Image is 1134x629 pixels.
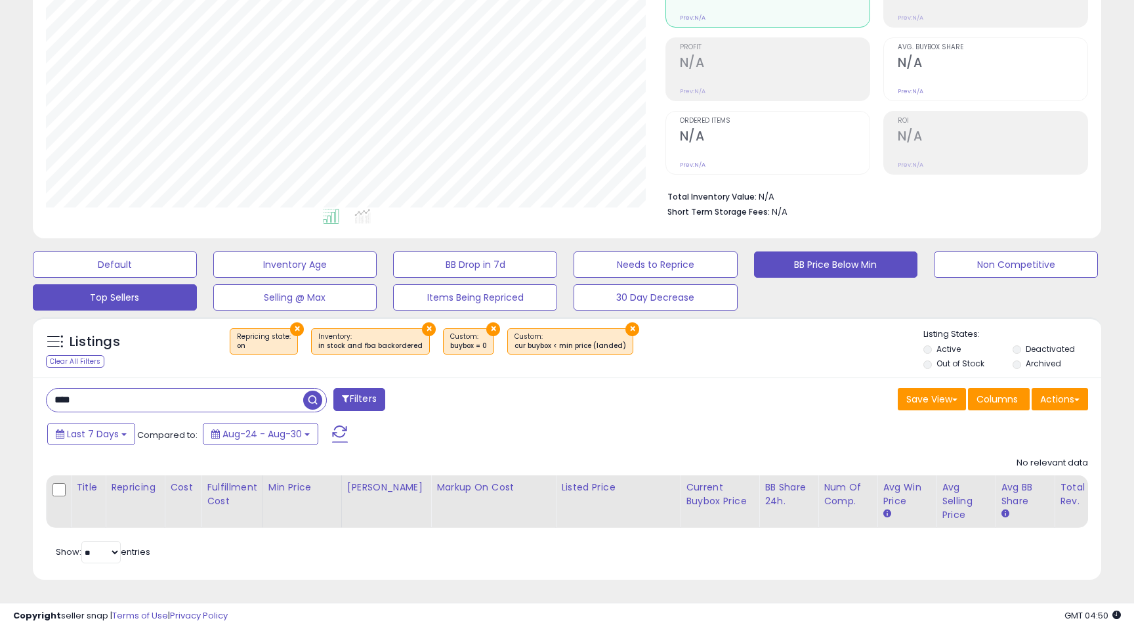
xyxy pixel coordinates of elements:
small: Prev: N/A [680,14,705,22]
button: Inventory Age [213,251,377,278]
button: Needs to Reprice [574,251,738,278]
strong: Copyright [13,609,61,622]
button: Columns [968,388,1030,410]
h2: N/A [680,129,870,146]
button: Filters [333,388,385,411]
div: buybox = 0 [450,341,487,351]
span: N/A [772,206,787,218]
span: Compared to: [137,429,198,441]
small: Avg BB Share. [1001,508,1009,520]
b: Total Inventory Value: [667,191,757,202]
span: Custom: [450,332,487,351]
button: Selling @ Max [213,284,377,311]
button: Default [33,251,197,278]
div: Avg BB Share [1001,481,1049,508]
div: Avg Win Price [883,481,931,508]
span: Last 7 Days [67,427,119,441]
span: Avg. Buybox Share [898,44,1087,51]
small: Prev: N/A [680,161,705,169]
small: Prev: N/A [898,87,923,95]
button: Aug-24 - Aug-30 [203,423,318,445]
small: Prev: N/A [898,14,923,22]
button: BB Price Below Min [754,251,918,278]
div: Listed Price [561,481,675,494]
button: Items Being Repriced [393,284,557,311]
b: Short Term Storage Fees: [667,206,770,217]
button: Save View [898,388,966,410]
button: × [422,322,436,336]
div: in stock and fba backordered [318,341,423,351]
h2: N/A [680,55,870,73]
span: Custom: [514,332,626,351]
button: × [486,322,500,336]
h2: N/A [898,55,1087,73]
a: Terms of Use [112,609,168,622]
div: cur buybox < min price (landed) [514,341,626,351]
label: Deactivated [1026,343,1075,355]
span: Inventory : [318,332,423,351]
span: 2025-09-7 04:50 GMT [1064,609,1121,622]
th: The percentage added to the cost of goods (COGS) that forms the calculator for Min & Max prices. [431,475,556,528]
button: BB Drop in 7d [393,251,557,278]
div: No relevant data [1017,457,1088,469]
div: Clear All Filters [46,355,104,368]
button: Non Competitive [934,251,1098,278]
label: Active [936,343,961,355]
button: × [625,322,639,336]
div: Current Buybox Price [686,481,753,508]
button: × [290,322,304,336]
div: BB Share 24h. [765,481,812,508]
span: Profit [680,44,870,51]
div: Avg Selling Price [942,481,990,522]
label: Archived [1026,358,1061,369]
div: Markup on Cost [436,481,550,494]
button: Last 7 Days [47,423,135,445]
span: Repricing state : [237,332,291,351]
span: Show: entries [56,546,150,558]
div: Repricing [111,481,159,494]
p: Listing States: [923,328,1101,341]
div: on [237,341,291,351]
div: Title [76,481,100,494]
div: [PERSON_NAME] [347,481,425,494]
div: Fulfillment Cost [207,481,257,508]
span: Aug-24 - Aug-30 [222,427,302,441]
span: ROI [898,118,1087,125]
div: Min Price [268,481,336,494]
button: Actions [1032,388,1088,410]
div: Cost [170,481,196,494]
small: Prev: N/A [680,87,705,95]
li: N/A [667,188,1078,204]
label: Out of Stock [936,358,984,369]
div: Total Rev. [1060,481,1108,508]
h5: Listings [70,333,120,351]
span: Ordered Items [680,118,870,125]
div: Num of Comp. [824,481,871,508]
a: Privacy Policy [170,609,228,622]
small: Avg Win Price. [883,508,891,520]
div: seller snap | | [13,610,228,622]
h2: N/A [898,129,1087,146]
small: Prev: N/A [898,161,923,169]
span: Columns [976,393,1018,406]
button: 30 Day Decrease [574,284,738,311]
button: Top Sellers [33,284,197,311]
